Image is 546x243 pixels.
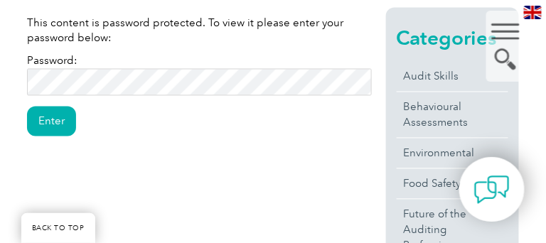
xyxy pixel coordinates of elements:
input: Enter [27,107,76,136]
p: This content is password protected. To view it please enter your password below: [27,15,371,46]
a: Food Safety [397,169,508,199]
a: Audit Skills [397,62,508,92]
a: BACK TO TOP [21,213,95,243]
img: contact-chat.png [474,172,510,207]
h2: Categories [397,27,508,50]
label: Password: [27,55,371,88]
input: Password: [27,69,371,96]
img: en [524,6,542,19]
a: Behavioural Assessments [397,92,508,138]
a: Environmental [397,139,508,168]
